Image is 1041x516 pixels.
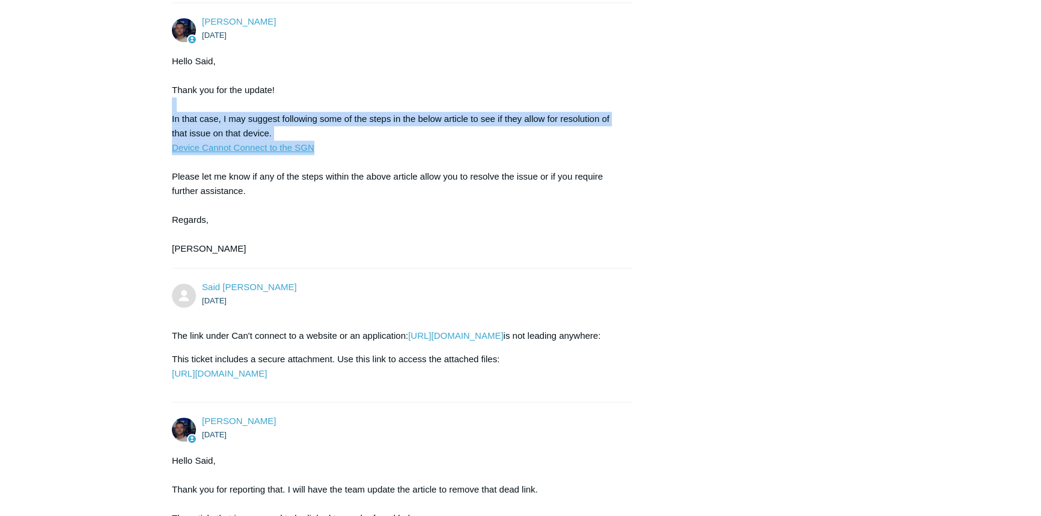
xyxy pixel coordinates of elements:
div: Hello Said, Thank you for the update! In that case, I may suggest following some of the steps in ... [172,54,620,256]
span: Connor Davis [202,416,276,426]
a: [PERSON_NAME] [202,16,276,26]
span: Connor Davis [202,16,276,26]
a: [URL][DOMAIN_NAME] [172,368,267,378]
a: Device Cannot Connect to the SGN [172,142,314,153]
time: 09/08/2025, 13:32 [202,296,227,305]
p: This ticket includes a secure attachment. Use this link to access the attached files: [172,352,620,381]
span: Said Yosin Burkhani [202,282,297,292]
time: 09/08/2025, 12:58 [202,31,227,40]
a: [PERSON_NAME] [202,416,276,426]
time: 09/08/2025, 15:06 [202,430,227,439]
p: The link under Can't connect to a website or an application: is not leading anywhere: [172,329,620,343]
a: [URL][DOMAIN_NAME] [408,330,503,341]
a: Said [PERSON_NAME] [202,282,297,292]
